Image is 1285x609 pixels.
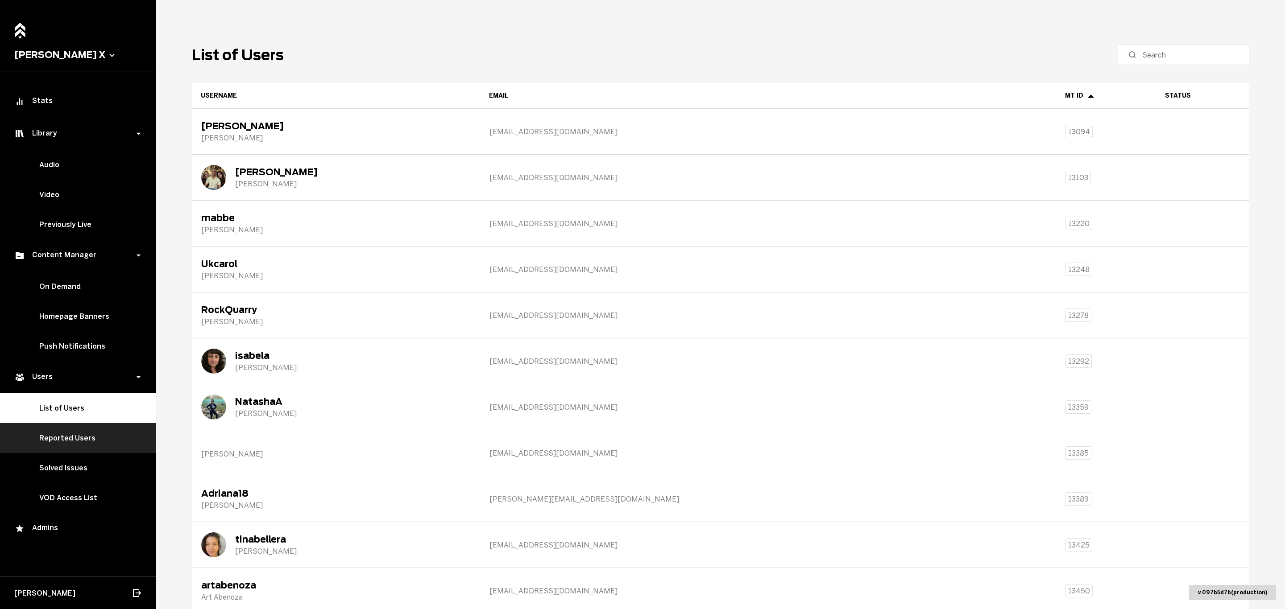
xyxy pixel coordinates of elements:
div: Content Manager [14,250,137,261]
tr: Ukcarol[PERSON_NAME][EMAIL_ADDRESS][DOMAIN_NAME]13248 [192,247,1249,292]
div: RockQuarry [201,304,263,315]
th: Status [1156,83,1249,109]
img: mbaaronson [201,165,226,190]
span: 13292 [1068,357,1089,366]
div: Users [14,372,137,383]
div: [PERSON_NAME] [235,180,318,188]
span: [EMAIL_ADDRESS][DOMAIN_NAME] [489,541,618,549]
span: 13094 [1068,128,1090,136]
div: [PERSON_NAME] [201,450,263,458]
div: [PERSON_NAME] [235,363,297,372]
div: Adriana18 [201,488,263,499]
div: artabenoza [201,580,256,591]
div: Library [14,128,137,139]
div: isabela [235,350,297,361]
tr: [PERSON_NAME][PERSON_NAME][EMAIL_ADDRESS][DOMAIN_NAME]13094 [192,109,1249,155]
button: [PERSON_NAME] X [14,49,142,60]
span: 13425 [1068,541,1090,549]
tr: NatashaANatashaA[PERSON_NAME][EMAIL_ADDRESS][DOMAIN_NAME]13359 [192,384,1249,430]
span: [EMAIL_ADDRESS][DOMAIN_NAME] [489,128,618,136]
div: [PERSON_NAME] [235,167,318,177]
div: [PERSON_NAME] [201,317,263,326]
span: 13450 [1068,587,1090,595]
tr: isabelaisabela[PERSON_NAME][EMAIL_ADDRESS][DOMAIN_NAME]13292 [192,338,1249,384]
span: 13220 [1068,219,1090,228]
div: [PERSON_NAME] [201,226,263,234]
span: [EMAIL_ADDRESS][DOMAIN_NAME] [489,449,618,457]
th: Toggle SortBy [1056,83,1156,109]
img: tinabellera [201,532,226,557]
div: Stats [14,96,142,107]
div: Art Abenoza [201,593,256,601]
tr: tinabelleratinabellera[PERSON_NAME][EMAIL_ADDRESS][DOMAIN_NAME]13425 [192,522,1249,568]
th: Toggle SortBy [192,83,480,109]
span: [PERSON_NAME] [14,589,75,597]
div: [PERSON_NAME] [201,134,284,142]
div: v. 097b5d7b ( production ) [1189,585,1276,600]
img: NatashaA [201,395,226,420]
div: NatashaA [235,396,297,407]
th: Toggle SortBy [480,83,1056,109]
span: 13385 [1068,449,1089,457]
tr: RockQuarry[PERSON_NAME][EMAIL_ADDRESS][DOMAIN_NAME]13278 [192,292,1249,338]
span: [EMAIL_ADDRESS][DOMAIN_NAME] [489,173,618,182]
div: [PERSON_NAME] [201,121,284,132]
a: Home [12,18,28,37]
div: MT ID [1065,92,1147,99]
tr: [PERSON_NAME][EMAIL_ADDRESS][DOMAIN_NAME]13385 [192,430,1249,476]
div: [PERSON_NAME] [201,272,263,280]
span: 13278 [1068,311,1089,320]
span: 13248 [1068,265,1090,274]
div: [PERSON_NAME] [235,409,297,418]
div: tinabellera [235,534,297,545]
span: [EMAIL_ADDRESS][DOMAIN_NAME] [489,311,618,320]
h1: List of Users [192,46,284,64]
tr: Adriana18[PERSON_NAME][PERSON_NAME][EMAIL_ADDRESS][DOMAIN_NAME]13389 [192,476,1249,522]
button: Log out [131,583,142,603]
span: 13389 [1068,495,1089,503]
span: [EMAIL_ADDRESS][DOMAIN_NAME] [489,219,618,228]
tr: mabbe[PERSON_NAME][EMAIL_ADDRESS][DOMAIN_NAME]13220 [192,201,1249,247]
input: Search [1142,49,1231,60]
img: isabela [201,349,226,374]
span: [EMAIL_ADDRESS][DOMAIN_NAME] [489,265,618,274]
span: [EMAIL_ADDRESS][DOMAIN_NAME] [489,357,618,366]
span: [EMAIL_ADDRESS][DOMAIN_NAME] [489,403,618,411]
span: [EMAIL_ADDRESS][DOMAIN_NAME] [489,587,618,595]
tr: mbaaronson[PERSON_NAME][PERSON_NAME][EMAIL_ADDRESS][DOMAIN_NAME]13103 [192,155,1249,201]
div: mabbe [201,213,263,223]
div: Ukcarol [201,259,263,269]
div: Admins [14,523,142,534]
div: [PERSON_NAME] [235,547,297,556]
div: [PERSON_NAME] [201,501,263,510]
span: [PERSON_NAME][EMAIL_ADDRESS][DOMAIN_NAME] [489,495,679,503]
span: 13103 [1068,173,1088,182]
span: 13359 [1068,403,1089,411]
